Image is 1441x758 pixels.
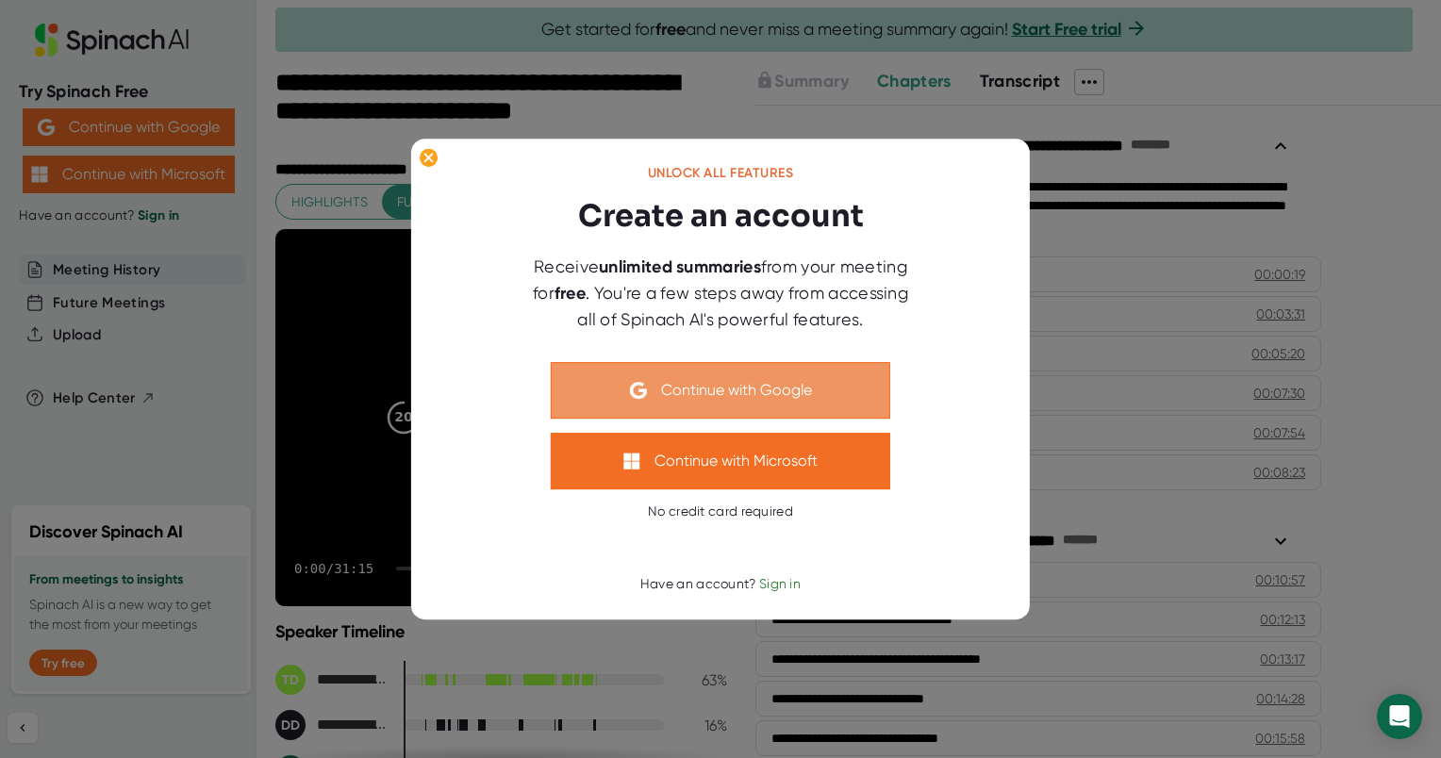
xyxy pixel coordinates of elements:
div: Have an account? [640,576,801,593]
div: Unlock all features [648,165,794,182]
img: Aehbyd4JwY73AAAAAElFTkSuQmCC [630,382,647,399]
b: free [555,283,586,304]
b: unlimited summaries [599,256,761,277]
div: Receive from your meeting for . You're a few steps away from accessing all of Spinach AI's powerf... [522,254,919,332]
div: No credit card required [648,503,793,520]
button: Continue with Microsoft [551,433,890,489]
h3: Create an account [578,193,864,239]
span: Sign in [759,576,801,591]
button: Continue with Google [551,362,890,419]
div: Open Intercom Messenger [1377,694,1422,739]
